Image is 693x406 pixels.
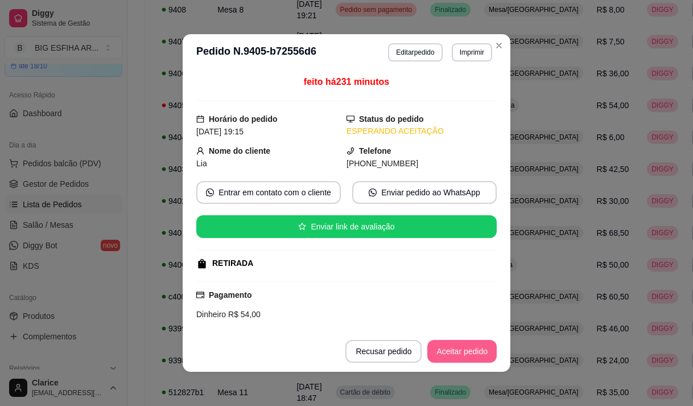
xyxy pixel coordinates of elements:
span: phone [346,147,354,155]
div: RETIRADA [212,257,253,269]
span: user [196,147,204,155]
span: star [298,223,306,231]
button: Close [490,36,508,55]
strong: Horário do pedido [209,114,278,124]
span: calendar [196,115,204,123]
span: [DATE] 19:15 [196,127,244,136]
span: R$ 54,00 [226,310,261,319]
span: credit-card [196,291,204,299]
span: Dinheiro [196,310,226,319]
strong: Pagamento [209,290,251,300]
span: desktop [346,115,354,123]
span: Lia [196,159,207,168]
button: Editarpedido [388,43,442,61]
span: whats-app [206,188,214,196]
span: feito há 231 minutos [304,77,389,87]
strong: Nome do cliente [209,146,270,155]
button: Recusar pedido [345,340,422,363]
button: Aceitar pedido [427,340,497,363]
h3: Pedido N. 9405-b72556d6 [196,43,316,61]
div: ESPERANDO ACEITAÇÃO [346,125,497,137]
button: whats-appEnviar pedido ao WhatsApp [352,181,497,204]
button: whats-appEntrar em contato com o cliente [196,181,341,204]
button: starEnviar link de avaliação [196,215,497,238]
button: Imprimir [452,43,492,61]
span: [PHONE_NUMBER] [346,159,418,168]
strong: Telefone [359,146,391,155]
strong: Status do pedido [359,114,424,124]
span: whats-app [369,188,377,196]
